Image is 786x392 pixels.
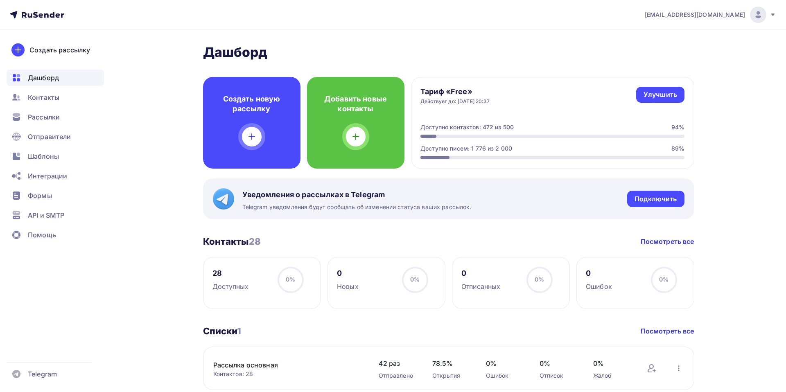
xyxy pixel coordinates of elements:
h3: Контакты [203,236,261,247]
div: Улучшить [644,90,677,99]
a: Шаблоны [7,148,104,164]
div: Подключить [635,194,677,204]
div: Открытия [432,372,470,380]
span: 1 [237,326,241,336]
span: Контакты [28,92,59,102]
h4: Тариф «Free» [420,87,490,97]
h2: Дашборд [203,44,694,61]
span: 0% [593,358,630,368]
span: Шаблоны [28,151,59,161]
span: Формы [28,191,52,201]
a: Посмотреть все [641,326,694,336]
div: Ошибок [586,282,612,291]
div: 0 [461,268,500,278]
h3: Списки [203,325,242,337]
span: Уведомления о рассылках в Telegram [242,190,472,200]
div: 89% [671,144,684,153]
a: Отправители [7,128,104,145]
a: Формы [7,187,104,204]
a: Рассылка основная [213,360,352,370]
div: Отправлено [379,372,416,380]
div: 28 [212,268,248,278]
span: 0% [540,358,577,368]
div: Контактов: 28 [213,370,362,378]
div: Отписанных [461,282,500,291]
span: 78.5% [432,358,470,368]
div: Новых [337,282,359,291]
span: Дашборд [28,73,59,83]
a: Рассылки [7,109,104,125]
div: Доступно писем: 1 776 из 2 000 [420,144,512,153]
span: 0% [286,276,295,283]
div: Жалоб [593,372,630,380]
h4: Добавить новые контакты [320,94,391,114]
span: 0% [410,276,420,283]
a: Посмотреть все [641,237,694,246]
div: Доступно контактов: 472 из 500 [420,123,514,131]
span: [EMAIL_ADDRESS][DOMAIN_NAME] [645,11,745,19]
a: Дашборд [7,70,104,86]
a: [EMAIL_ADDRESS][DOMAIN_NAME] [645,7,776,23]
h4: Создать новую рассылку [216,94,287,114]
span: Telegram [28,369,57,379]
div: Доступных [212,282,248,291]
div: 94% [671,123,684,131]
div: 0 [337,268,359,278]
span: Рассылки [28,112,60,122]
div: Действует до: [DATE] 20:37 [420,98,490,105]
span: 28 [249,236,261,247]
div: Отписок [540,372,577,380]
span: Интеграции [28,171,67,181]
span: Помощь [28,230,56,240]
div: Создать рассылку [29,45,90,55]
span: 42 раз [379,358,416,368]
span: 0% [535,276,544,283]
span: Telegram уведомления будут сообщать об изменении статуса ваших рассылок. [242,203,472,211]
span: 0% [659,276,669,283]
span: Отправители [28,132,71,142]
a: Контакты [7,89,104,106]
div: 0 [586,268,612,278]
div: Ошибок [486,372,523,380]
span: API и SMTP [28,210,64,220]
span: 0% [486,358,523,368]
